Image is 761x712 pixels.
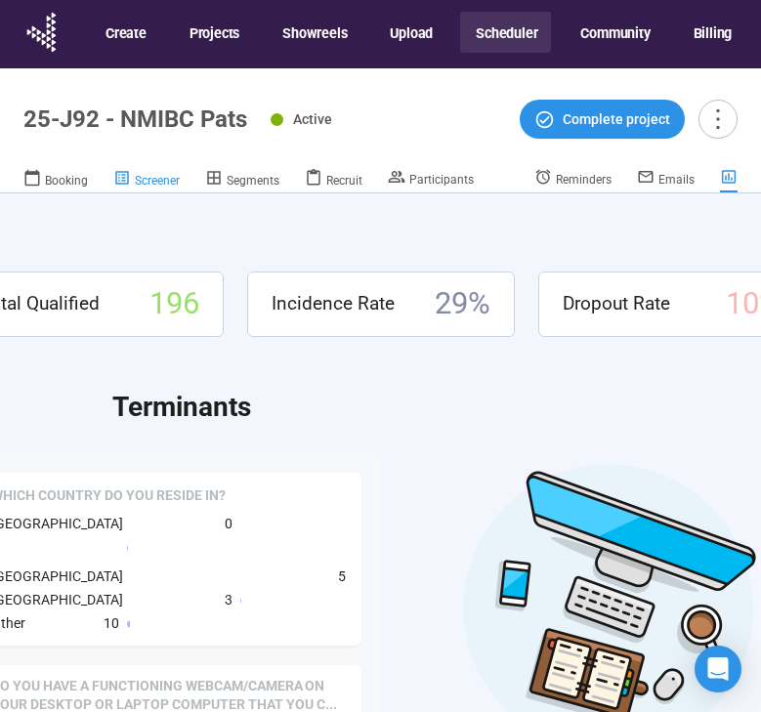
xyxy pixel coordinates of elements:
[90,12,160,53] button: Create
[565,12,663,53] button: Community
[435,280,490,328] span: 29 %
[23,105,247,133] h1: 25-J92 - NMIBC Pats
[637,168,695,191] a: Emails
[556,173,612,187] span: Reminders
[267,12,360,53] button: Showreels
[225,589,233,610] span: 3
[225,513,233,534] span: 0
[135,174,180,188] span: Screener
[104,612,119,634] span: 10
[704,105,731,132] span: more
[658,173,695,187] span: Emails
[174,12,253,53] button: Projects
[113,168,180,193] a: Screener
[305,168,362,193] a: Recruit
[563,108,670,130] span: Complete project
[563,289,670,318] span: Dropout Rate
[534,168,612,191] a: Reminders
[205,168,279,193] a: Segments
[374,12,446,53] button: Upload
[388,168,474,191] a: Participants
[149,280,199,328] span: 196
[227,174,279,188] span: Segments
[272,289,395,318] span: Incidence Rate
[678,12,746,53] button: Billing
[460,12,551,53] button: Scheduler
[45,174,88,188] span: Booking
[326,174,362,188] span: Recruit
[293,111,332,127] span: Active
[520,100,685,139] button: Complete project
[695,646,741,692] div: Open Intercom Messenger
[338,565,346,587] span: 5
[409,173,474,187] span: Participants
[698,100,738,139] button: more
[23,168,88,193] a: Booking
